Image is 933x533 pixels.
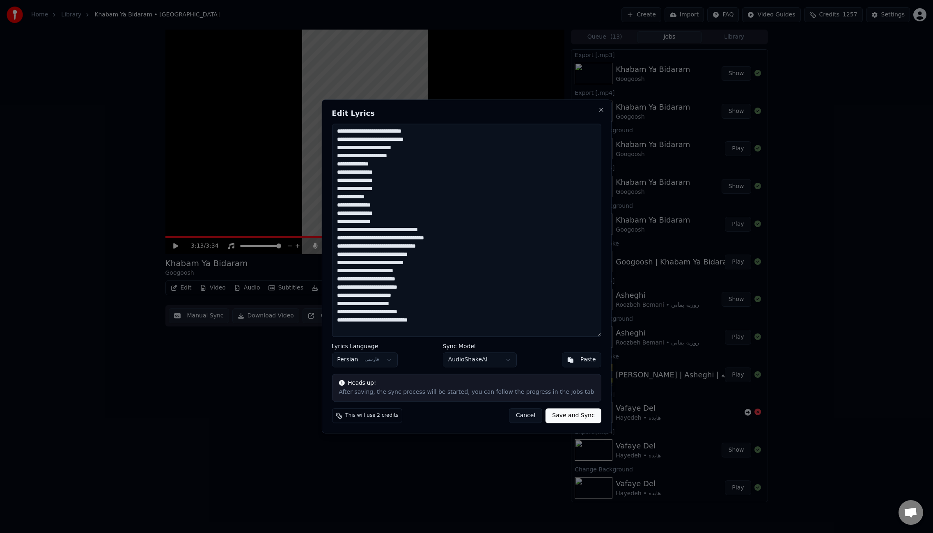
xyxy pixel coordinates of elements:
[580,356,596,364] div: Paste
[332,110,601,117] h2: Edit Lyrics
[562,353,601,368] button: Paste
[345,413,398,419] span: This will use 2 credits
[332,344,397,349] label: Lyrics Language
[509,409,542,423] button: Cancel
[546,409,601,423] button: Save and Sync
[443,344,517,349] label: Sync Model
[339,388,594,397] div: After saving, the sync process will be started, you can follow the progress in the Jobs tab
[339,379,594,388] div: Heads up!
